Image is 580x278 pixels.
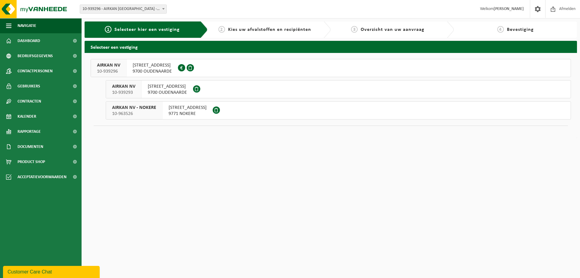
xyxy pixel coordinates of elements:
span: [STREET_ADDRESS] [148,83,187,90]
span: 2 [218,26,225,33]
span: Contactpersonen [18,64,53,79]
span: 10-939293 [112,90,135,96]
span: Contracten [18,94,41,109]
span: [STREET_ADDRESS] [169,105,207,111]
span: 3 [351,26,358,33]
span: Dashboard [18,33,40,48]
button: AIRKAN NV 10-939293 [STREET_ADDRESS]9700 OUDENAARDE [106,80,571,98]
span: Kies uw afvalstoffen en recipiënten [228,27,311,32]
span: 10-963526 [112,111,156,117]
span: 10-939296 - AIRKAN NV - OUDENAARDE [80,5,167,14]
span: 9700 OUDENAARDE [133,68,172,74]
span: AIRKAN NV - NOKERE [112,105,156,111]
span: 1 [105,26,111,33]
span: Bevestiging [507,27,534,32]
span: 10-939296 [97,68,120,74]
span: 9771 NOKERE [169,111,207,117]
strong: [PERSON_NAME] [494,7,524,11]
span: 9700 OUDENAARDE [148,90,187,96]
span: Rapportage [18,124,41,139]
span: Overzicht van uw aanvraag [361,27,424,32]
span: AIRKAN NV [112,83,135,90]
h2: Selecteer een vestiging [85,41,577,53]
span: Bedrijfsgegevens [18,48,53,64]
span: Gebruikers [18,79,40,94]
span: Kalender [18,109,36,124]
button: AIRKAN NV - NOKERE 10-963526 [STREET_ADDRESS]9771 NOKERE [106,101,571,119]
span: Documenten [18,139,43,154]
span: Navigatie [18,18,36,33]
span: 10-939296 - AIRKAN NV - OUDENAARDE [80,5,166,13]
span: Acceptatievoorwaarden [18,169,66,185]
span: [STREET_ADDRESS] [133,62,172,68]
iframe: chat widget [3,265,101,278]
span: Product Shop [18,154,45,169]
span: Selecteer hier een vestiging [114,27,180,32]
button: AIRKAN NV 10-939296 [STREET_ADDRESS]9700 OUDENAARDE [91,59,571,77]
span: AIRKAN NV [97,62,120,68]
span: 4 [497,26,504,33]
